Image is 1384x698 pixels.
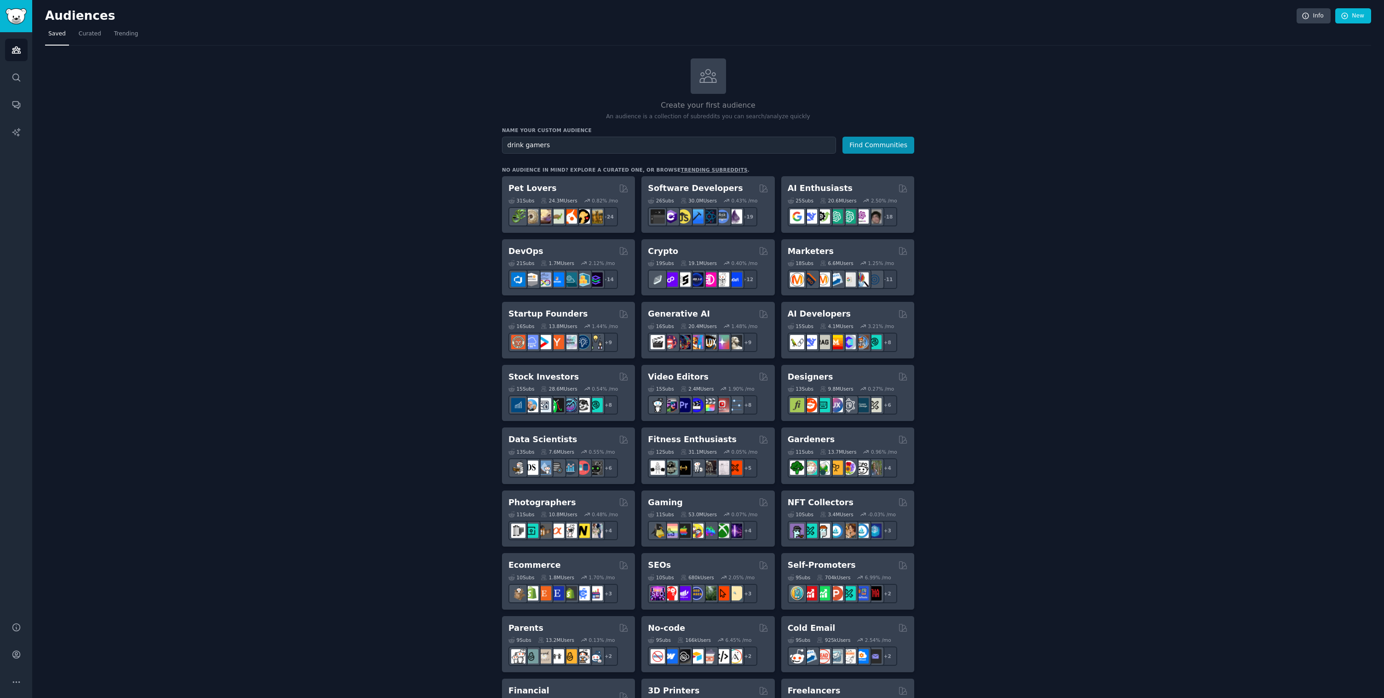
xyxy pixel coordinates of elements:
[854,586,869,600] img: betatests
[790,586,804,600] img: AppIdeas
[878,521,897,540] div: + 3
[854,209,869,224] img: OpenAIDev
[829,461,843,475] img: GardeningUK
[550,335,564,349] img: ycombinator
[663,209,678,224] img: csharp
[648,560,671,571] h2: SEOs
[820,323,853,329] div: 4.1M Users
[702,272,716,287] img: defiblockchain
[508,434,577,445] h2: Data Scientists
[871,197,897,204] div: 2.50 % /mo
[788,560,856,571] h2: Self-Promoters
[732,260,758,266] div: 0.40 % /mo
[689,398,704,412] img: VideoEditors
[689,461,704,475] img: weightroom
[871,449,897,455] div: 0.96 % /mo
[502,137,836,154] input: Pick a short name, like "Digital Marketers" or "Movie-Goers"
[648,623,685,634] h2: No-code
[676,335,691,349] img: deepdream
[537,209,551,224] img: leopardgeckos
[728,524,742,538] img: TwitchStreaming
[738,333,757,352] div: + 9
[663,398,678,412] img: editors
[524,398,538,412] img: ValueInvesting
[788,183,853,194] h2: AI Enthusiasts
[1335,8,1371,24] a: New
[788,323,813,329] div: 15 Sub s
[820,386,853,392] div: 9.8M Users
[829,649,843,663] img: coldemail
[550,524,564,538] img: SonyAlpha
[865,574,891,581] div: 6.99 % /mo
[842,335,856,349] img: OpenSourceAI
[790,398,804,412] img: typography
[651,524,665,538] img: linux_gaming
[676,461,691,475] img: workout
[816,586,830,600] img: selfpromotion
[541,386,577,392] div: 28.6M Users
[689,209,704,224] img: iOSProgramming
[663,461,678,475] img: GymMotivation
[563,335,577,349] img: indiehackers
[790,461,804,475] img: vegetablegardening
[738,584,757,603] div: + 3
[588,586,603,600] img: ecommerce_growth
[728,386,755,392] div: 1.90 % /mo
[867,461,882,475] img: GardenersWorld
[816,272,830,287] img: AskMarketing
[599,333,618,352] div: + 9
[576,209,590,224] img: PetAdvice
[788,386,813,392] div: 13 Sub s
[563,649,577,663] img: NewParents
[803,586,817,600] img: youtubepromotion
[867,649,882,663] img: EmailOutreach
[702,398,716,412] img: finalcutpro
[651,586,665,600] img: SEO_Digital_Marketing
[732,449,758,455] div: 0.05 % /mo
[803,209,817,224] img: DeepSeek
[1297,8,1331,24] a: Info
[550,398,564,412] img: Trading
[728,335,742,349] img: DreamBooth
[502,100,914,111] h2: Create your first audience
[588,461,603,475] img: data
[651,461,665,475] img: GYM
[803,335,817,349] img: DeepSeek
[524,272,538,287] img: AWS_Certified_Experts
[592,197,618,204] div: 0.82 % /mo
[511,398,525,412] img: dividends
[829,586,843,600] img: ProductHunters
[511,272,525,287] img: azuredevops
[868,260,894,266] div: 1.25 % /mo
[648,449,674,455] div: 12 Sub s
[842,524,856,538] img: CryptoArt
[680,386,714,392] div: 2.4M Users
[868,323,894,329] div: 3.21 % /mo
[651,398,665,412] img: gopro
[508,574,534,581] div: 10 Sub s
[508,386,534,392] div: 15 Sub s
[563,272,577,287] img: platformengineering
[508,246,543,257] h2: DevOps
[728,209,742,224] img: elixir
[648,183,743,194] h2: Software Developers
[803,461,817,475] img: succulents
[803,398,817,412] img: logodesign
[648,574,674,581] div: 10 Sub s
[867,524,882,538] img: DigitalItems
[663,586,678,600] img: TechSEO
[738,207,757,226] div: + 19
[676,524,691,538] img: macgaming
[867,586,882,600] img: TestMyApp
[537,586,551,600] img: Etsy
[589,260,615,266] div: 2.12 % /mo
[820,511,853,518] div: 3.4M Users
[648,260,674,266] div: 19 Sub s
[803,272,817,287] img: bigseo
[738,395,757,415] div: + 8
[738,270,757,289] div: + 12
[732,323,758,329] div: 1.48 % /mo
[702,649,716,663] img: nocodelowcode
[79,30,101,38] span: Curated
[788,497,853,508] h2: NFT Collectors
